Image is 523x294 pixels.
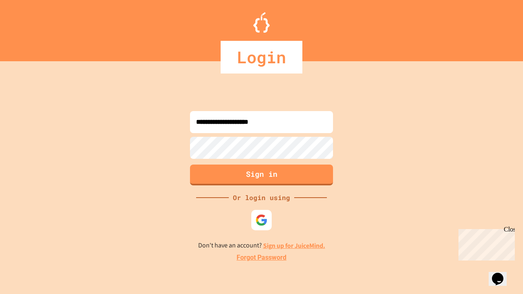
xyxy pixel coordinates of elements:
div: Or login using [229,193,294,203]
a: Sign up for JuiceMind. [263,241,325,250]
button: Sign in [190,165,333,185]
div: Chat with us now!Close [3,3,56,52]
iframe: chat widget [455,226,515,261]
img: Logo.svg [253,12,270,33]
p: Don't have an account? [198,241,325,251]
img: google-icon.svg [255,214,268,226]
iframe: chat widget [489,261,515,286]
a: Forgot Password [237,253,286,263]
div: Login [221,41,302,73]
